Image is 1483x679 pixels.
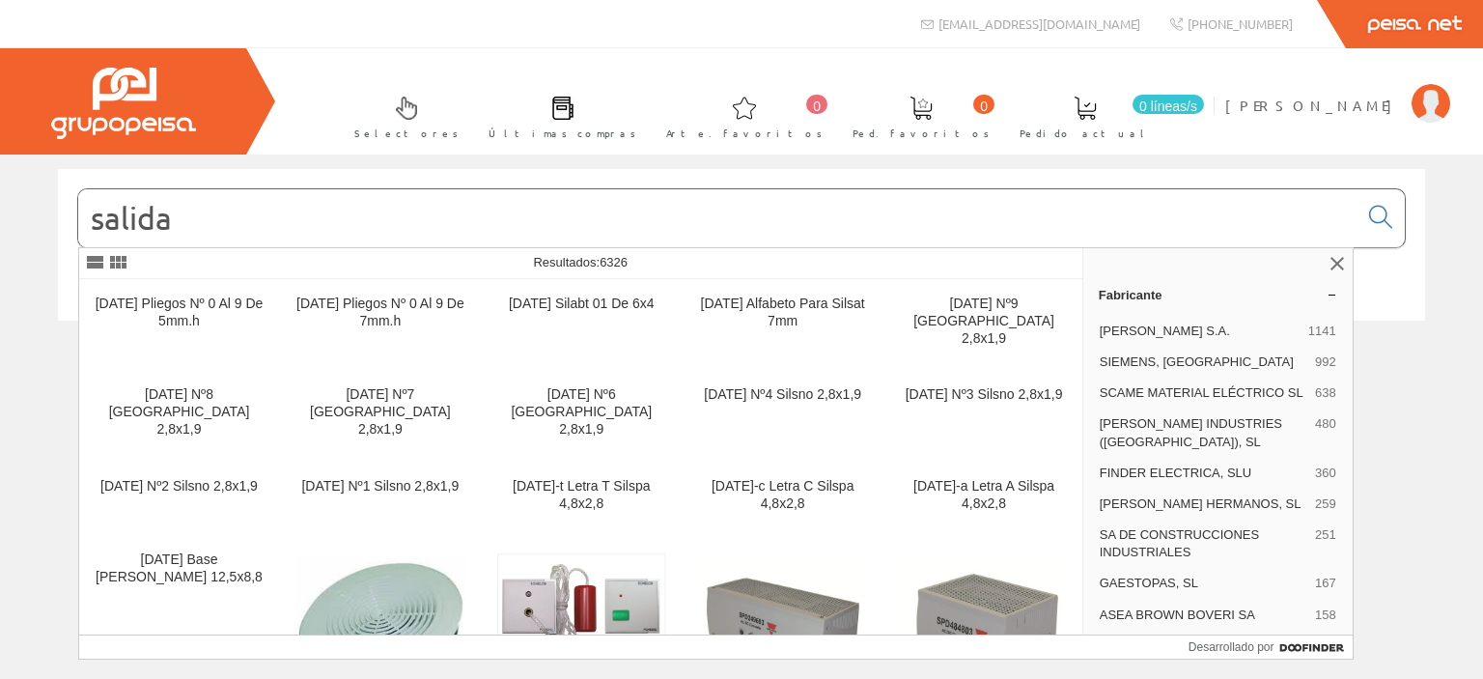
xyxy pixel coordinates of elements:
font: Desarrollado por [1189,640,1274,654]
a: [DATE]-c Letra C Silspa 4,8x2,8 [683,463,882,535]
a: [DATE] Alfabeto Para Silsat 7mm [683,280,882,370]
font: Arte. favoritos [666,126,823,140]
font: FINDER ELECTRICA, SLU [1100,466,1251,480]
font: 638 [1315,385,1336,400]
font: SCAME MATERIAL ELÉCTRICO SL [1100,385,1303,400]
a: [DATE]-t Letra T Silspa 4,8x2,8 [482,463,682,535]
a: [DATE] Nº2 Silsno 2,8x1,9 [79,463,279,535]
a: [DATE] Silabt 01 De 6x4 [482,280,682,370]
a: [DATE] Nº4 Silsno 2,8x1,9 [683,371,882,461]
font: [DATE] Nº2 Silsno 2,8x1,9 [100,478,258,494]
font: [DATE] Nº6 [GEOGRAPHIC_DATA] 2,8x1,9 [511,386,652,437]
font: [DATE]-a Letra A Silspa 4,8x2,8 [913,478,1054,511]
font: [DATE] Nº4 Silsno 2,8x1,9 [704,386,861,402]
font: 6326 [600,255,628,269]
font: Ped. favoritos [853,126,990,140]
font: [PHONE_NUMBER] [1188,15,1293,32]
a: Selectores [335,80,468,151]
input: Buscar... [78,189,1357,247]
font: Fabricante [1099,288,1162,302]
a: [DATE]-a Letra A Silspa 4,8x2,8 [883,463,1083,535]
font: Selectores [354,126,459,140]
font: [DATE] Silabt 01 De 6x4 [509,296,655,311]
font: Últimas compras [489,126,636,140]
font: [PERSON_NAME] S.A. [1100,324,1230,338]
font: 480 [1315,416,1336,431]
font: [DATE] Pliegos Nº 0 Al 9 De 5mm.h [96,296,264,328]
font: ASEA BROWN BOVERI SA [1100,608,1255,622]
font: 0 [980,99,988,114]
a: Desarrollado por [1189,636,1353,659]
a: [DATE] Nº8 [GEOGRAPHIC_DATA] 2,8x1,9 [79,371,279,461]
a: Últimas compras [469,80,646,151]
a: [DATE] Nº9 [GEOGRAPHIC_DATA] 2,8x1,9 [883,280,1083,370]
a: [DATE] Nº3 Silsno 2,8x1,9 [883,371,1083,461]
font: 1141 [1308,324,1336,338]
font: Pedido actual [1020,126,1151,140]
font: [DATE]-t Letra T Silspa 4,8x2,8 [513,478,650,511]
font: 0 [813,99,821,114]
a: [DATE] Nº7 [GEOGRAPHIC_DATA] 2,8x1,9 [280,371,480,461]
font: [DATE] Nº3 Silsno 2,8x1,9 [906,386,1063,402]
font: GAESTOPAS, SL [1100,576,1198,590]
font: Resultados: [533,255,600,269]
a: [DATE] Pliegos Nº 0 Al 9 De 5mm.h [79,280,279,370]
a: [DATE] Nº1 Silsno 2,8x1,9 [280,463,480,535]
a: [DATE] Nº6 [GEOGRAPHIC_DATA] 2,8x1,9 [482,371,682,461]
a: Fabricante [1083,279,1353,310]
font: [DATE] Nº7 [GEOGRAPHIC_DATA] 2,8x1,9 [310,386,451,437]
font: [PERSON_NAME] [1225,97,1402,114]
font: 0 líneas/s [1139,99,1197,114]
font: 259 [1315,496,1336,511]
font: [EMAIL_ADDRESS][DOMAIN_NAME] [938,15,1140,32]
font: 360 [1315,466,1336,480]
a: [PERSON_NAME] [1225,80,1450,99]
font: [PERSON_NAME] INDUSTRIES ([GEOGRAPHIC_DATA]), SL [1100,416,1282,448]
a: [DATE] Pliegos Nº 0 Al 9 De 7mm.h [280,280,480,370]
font: [DATE] Pliegos Nº 0 Al 9 De 7mm.h [296,296,464,328]
font: [DATE] Nº1 Silsno 2,8x1,9 [301,478,459,494]
font: 158 [1315,608,1336,622]
font: [DATE] Nº9 [GEOGRAPHIC_DATA] 2,8x1,9 [913,296,1054,346]
font: [PERSON_NAME] HERMANOS, SL [1100,496,1301,511]
font: [DATE]-c Letra C Silspa 4,8x2,8 [712,478,854,511]
font: [DATE] Base [PERSON_NAME] 12,5x8,8 [96,552,263,584]
font: 167 [1315,576,1336,590]
font: 992 [1315,354,1336,369]
font: SIEMENS, [GEOGRAPHIC_DATA] [1100,354,1294,369]
font: SA DE CONSTRUCCIONES INDUSTRIALES [1100,527,1259,559]
font: [DATE] Nº8 [GEOGRAPHIC_DATA] 2,8x1,9 [109,386,250,437]
font: 251 [1315,527,1336,542]
font: [DATE] Alfabeto Para Silsat 7mm [701,296,865,328]
img: Grupo Peisa [51,68,196,139]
